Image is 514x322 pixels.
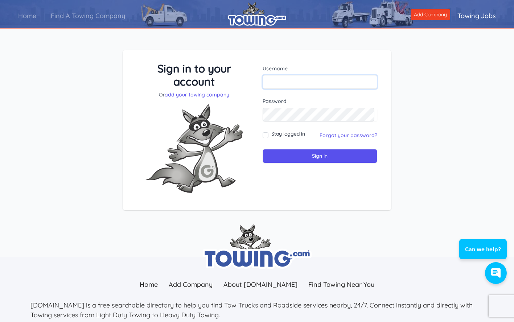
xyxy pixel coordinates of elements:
[165,91,229,98] a: add your towing company
[263,149,378,163] input: Sign in
[11,5,44,26] a: Home
[203,224,312,269] img: towing
[44,5,132,26] a: Find A Towing Company
[263,98,378,105] label: Password
[30,300,484,320] p: [DOMAIN_NAME] is a free searchable directory to help you find Tow Trucks and Roadside services ne...
[134,277,163,292] a: Home
[450,5,503,26] a: Towing Jobs
[411,9,450,20] a: Add Company
[452,219,514,291] iframe: Conversations
[228,2,286,26] img: logo.png
[137,91,252,98] p: Or
[137,62,252,88] h3: Sign in to your account
[218,277,303,292] a: About [DOMAIN_NAME]
[320,132,377,139] a: Forgot your password?
[303,277,380,292] a: Find Towing Near You
[163,277,218,292] a: Add Company
[140,98,248,199] img: Fox-Excited.png
[271,130,305,137] label: Stay logged in
[263,65,378,72] label: Username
